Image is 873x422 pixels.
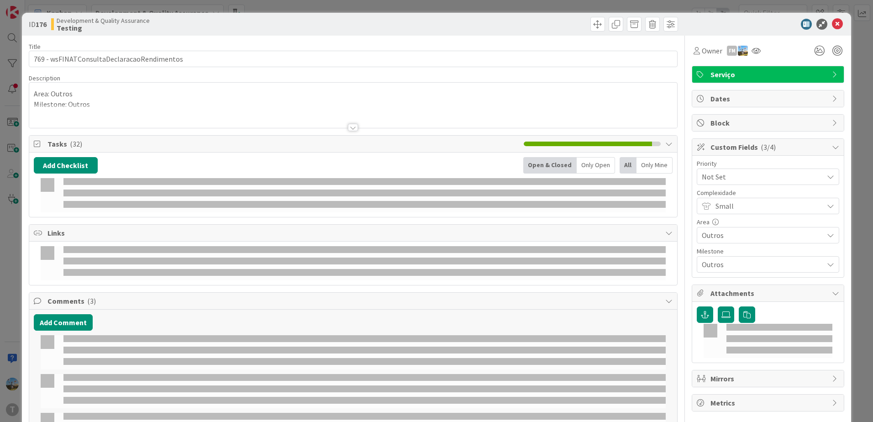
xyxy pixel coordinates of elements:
span: Dates [710,93,827,104]
div: FM [727,46,737,56]
div: Open & Closed [523,157,577,174]
span: Small [715,200,819,212]
span: Outros [702,258,819,271]
div: Area [697,219,839,225]
span: ID [29,19,47,30]
span: Attachments [710,288,827,299]
span: Block [710,117,827,128]
div: Only Open [577,157,615,174]
div: All [620,157,636,174]
label: Title [29,42,41,51]
span: Comments [47,295,661,306]
span: Mirrors [710,373,827,384]
input: type card name here... [29,51,678,67]
div: Milestone [697,248,839,254]
div: Complexidade [697,190,839,196]
b: Testing [57,24,150,32]
div: Only Mine [636,157,673,174]
p: Area: Outros [34,89,673,99]
span: ( 32 ) [70,139,82,148]
span: Development & Quality Assurance [57,17,150,24]
span: Outros [702,229,819,242]
div: Priority [697,160,839,167]
span: Custom Fields [710,142,827,153]
span: ( 3/4 ) [761,142,776,152]
span: Serviço [710,69,827,80]
button: Add Comment [34,314,93,331]
span: Metrics [710,397,827,408]
span: Owner [702,45,722,56]
span: Links [47,227,661,238]
span: Not Set [702,170,819,183]
span: Tasks [47,138,519,149]
b: 176 [36,20,47,29]
span: Description [29,74,60,82]
img: DG [738,46,748,56]
button: Add Checklist [34,157,98,174]
span: ( 3 ) [87,296,96,306]
p: Milestone: Outros [34,99,673,110]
